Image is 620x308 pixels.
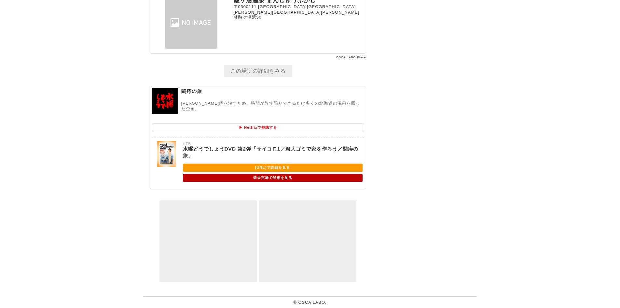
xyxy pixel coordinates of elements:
[181,88,364,98] p: 闘痔の旅
[159,200,257,282] iframe: Advertisement
[234,4,360,20] span: [GEOGRAPHIC_DATA][GEOGRAPHIC_DATA][PERSON_NAME][GEOGRAPHIC_DATA][PERSON_NAME]林酸ケ湯沢50
[181,101,364,115] p: [PERSON_NAME]痔を治すため、時間が許す限りできるだけ多くの北海道の温泉を回った企画。
[157,163,176,168] a: 水曜どうでしょうDVD 第2弾「サイコロ1／粗大ゴミで家を作ろう／闘痔の旅」
[234,4,257,9] span: 〒0300111
[183,146,363,159] p: 水曜どうでしょうDVD 第2弾「サイコロ1／粗大ゴミで家を作ろう／闘痔の旅」
[224,65,292,77] a: この場所の詳細をみる
[336,56,366,59] a: OSCA LABO Place
[183,174,363,182] a: 楽天市場で詳細を見る
[183,164,363,172] a: [URL]で詳細を見る
[183,141,363,146] p: HTB
[152,124,364,132] a: ▶︎ Netflixで視聴する
[259,200,356,282] iframe: Advertisement
[152,88,178,114] img: 水曜どうでしょう
[144,297,477,308] p: © OSCA LABO.
[157,141,176,167] img: 水曜どうでしょうDVD 第2弾「サイコロ1／粗大ゴミで家を作ろう／闘痔の旅」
